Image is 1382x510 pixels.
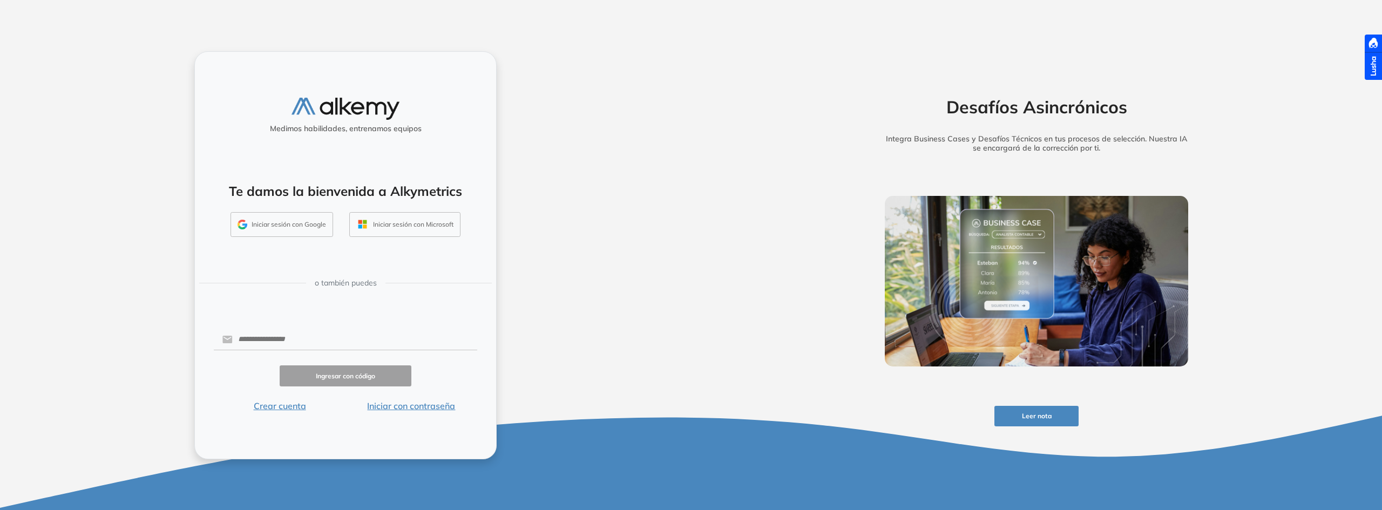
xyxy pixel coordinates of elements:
[885,196,1188,366] img: img-more-info
[199,124,492,133] h5: Medimos habilidades, entrenamos equipos
[209,183,482,199] h4: Te damos la bienvenida a Alkymetrics
[868,134,1205,153] h5: Integra Business Cases y Desafíos Técnicos en tus procesos de selección. Nuestra IA se encargará ...
[214,399,345,412] button: Crear cuenta
[349,212,460,237] button: Iniciar sesión con Microsoft
[231,212,333,237] button: Iniciar sesión con Google
[315,277,377,289] span: o también puedes
[994,406,1079,427] button: Leer nota
[345,399,477,412] button: Iniciar con contraseña
[868,97,1205,117] h2: Desafíos Asincrónicos
[292,98,399,120] img: logo-alkemy
[356,218,369,230] img: OUTLOOK_ICON
[238,220,247,229] img: GMAIL_ICON
[280,365,411,386] button: Ingresar con código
